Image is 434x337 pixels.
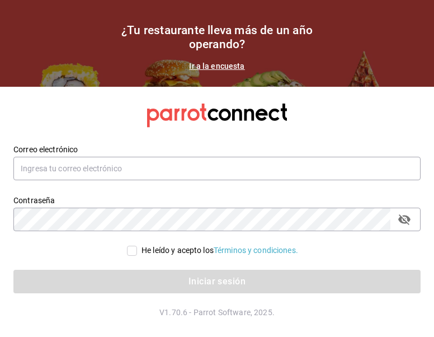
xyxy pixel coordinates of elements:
h1: ¿Tu restaurante lleva más de un año operando? [105,24,329,52]
a: Ir a la encuesta [189,62,244,71]
button: passwordField [395,210,414,229]
p: V1.70.6 - Parrot Software, 2025. [13,307,421,318]
a: Términos y condiciones. [214,246,298,255]
label: Contraseña [13,196,421,204]
div: He leído y acepto los [141,245,298,256]
label: Correo electrónico [13,146,421,153]
input: Ingresa tu correo electrónico [13,157,421,180]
